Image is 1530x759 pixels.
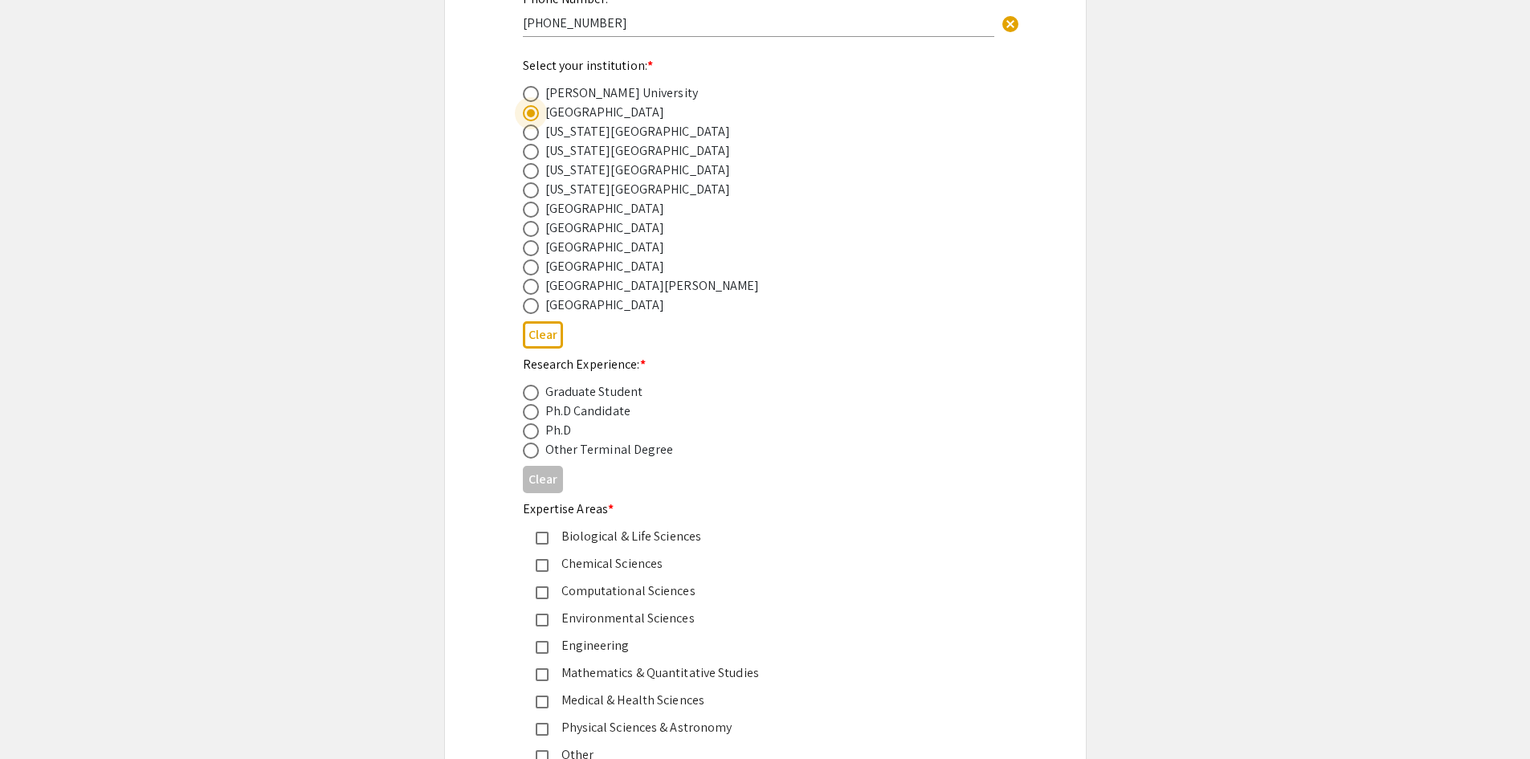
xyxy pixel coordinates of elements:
div: Biological & Life Sciences [549,527,969,546]
div: Other Terminal Degree [545,440,674,459]
div: Medical & Health Sciences [549,691,969,710]
div: [GEOGRAPHIC_DATA] [545,238,665,257]
div: Computational Sciences [549,581,969,601]
div: Physical Sciences & Astronomy [549,718,969,737]
input: Type Here [523,14,994,31]
div: [GEOGRAPHIC_DATA] [545,296,665,315]
div: [US_STATE][GEOGRAPHIC_DATA] [545,141,731,161]
span: cancel [1001,14,1020,34]
div: [US_STATE][GEOGRAPHIC_DATA] [545,161,731,180]
div: [GEOGRAPHIC_DATA][PERSON_NAME] [545,276,760,296]
iframe: Chat [12,687,68,747]
div: [PERSON_NAME] University [545,84,698,103]
div: Environmental Sciences [549,609,969,628]
div: Ph.D Candidate [545,402,630,421]
div: Chemical Sciences [549,554,969,573]
div: [GEOGRAPHIC_DATA] [545,103,665,122]
mat-label: Select your institution: [523,57,654,74]
mat-label: Expertise Areas [523,500,614,517]
button: Clear [523,321,563,348]
div: [US_STATE][GEOGRAPHIC_DATA] [545,122,731,141]
div: [GEOGRAPHIC_DATA] [545,199,665,218]
div: Mathematics & Quantitative Studies [549,663,969,683]
div: [GEOGRAPHIC_DATA] [545,257,665,276]
div: Ph.D [545,421,571,440]
mat-label: Research Experience: [523,356,646,373]
div: Graduate Student [545,382,643,402]
div: Engineering [549,636,969,655]
div: [GEOGRAPHIC_DATA] [545,218,665,238]
button: Clear [994,6,1026,39]
div: [US_STATE][GEOGRAPHIC_DATA] [545,180,731,199]
button: Clear [523,466,563,492]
